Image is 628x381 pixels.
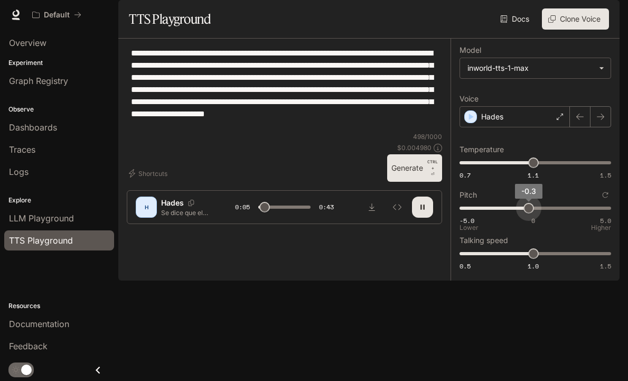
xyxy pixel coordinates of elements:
[600,171,611,180] span: 1.5
[235,202,250,212] span: 0:05
[184,200,199,206] button: Copy Voice ID
[542,8,609,30] button: Clone Voice
[460,262,471,271] span: 0.5
[591,225,611,231] p: Higher
[467,63,594,73] div: inworld-tts-1-max
[427,159,438,178] p: ⏎
[600,216,611,225] span: 5.0
[460,146,504,153] p: Temperature
[528,262,539,271] span: 1.0
[27,4,86,25] button: All workspaces
[427,159,438,171] p: CTRL +
[599,189,611,201] button: Reset to default
[460,225,479,231] p: Lower
[129,8,211,30] h1: TTS Playground
[460,171,471,180] span: 0.7
[44,11,70,20] p: Default
[600,262,611,271] span: 1.5
[460,95,479,103] p: Voice
[161,208,210,217] p: Se dice que el universo es silencioso. Que su vacío es el eco de una indiferencia absoluta. Pero ...
[521,187,536,196] span: -0.3
[528,171,539,180] span: 1.1
[460,58,611,78] div: inworld-tts-1-max
[387,154,442,182] button: GenerateCTRL +⏎
[161,198,184,208] p: Hades
[361,197,382,218] button: Download audio
[387,197,408,218] button: Inspect
[531,216,535,225] span: 0
[481,111,503,122] p: Hades
[127,165,172,182] button: Shortcuts
[460,237,508,244] p: Talking speed
[138,199,155,216] div: H
[460,216,474,225] span: -5.0
[319,202,334,212] span: 0:43
[413,132,442,141] p: 498 / 1000
[498,8,533,30] a: Docs
[460,47,481,54] p: Model
[460,191,477,199] p: Pitch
